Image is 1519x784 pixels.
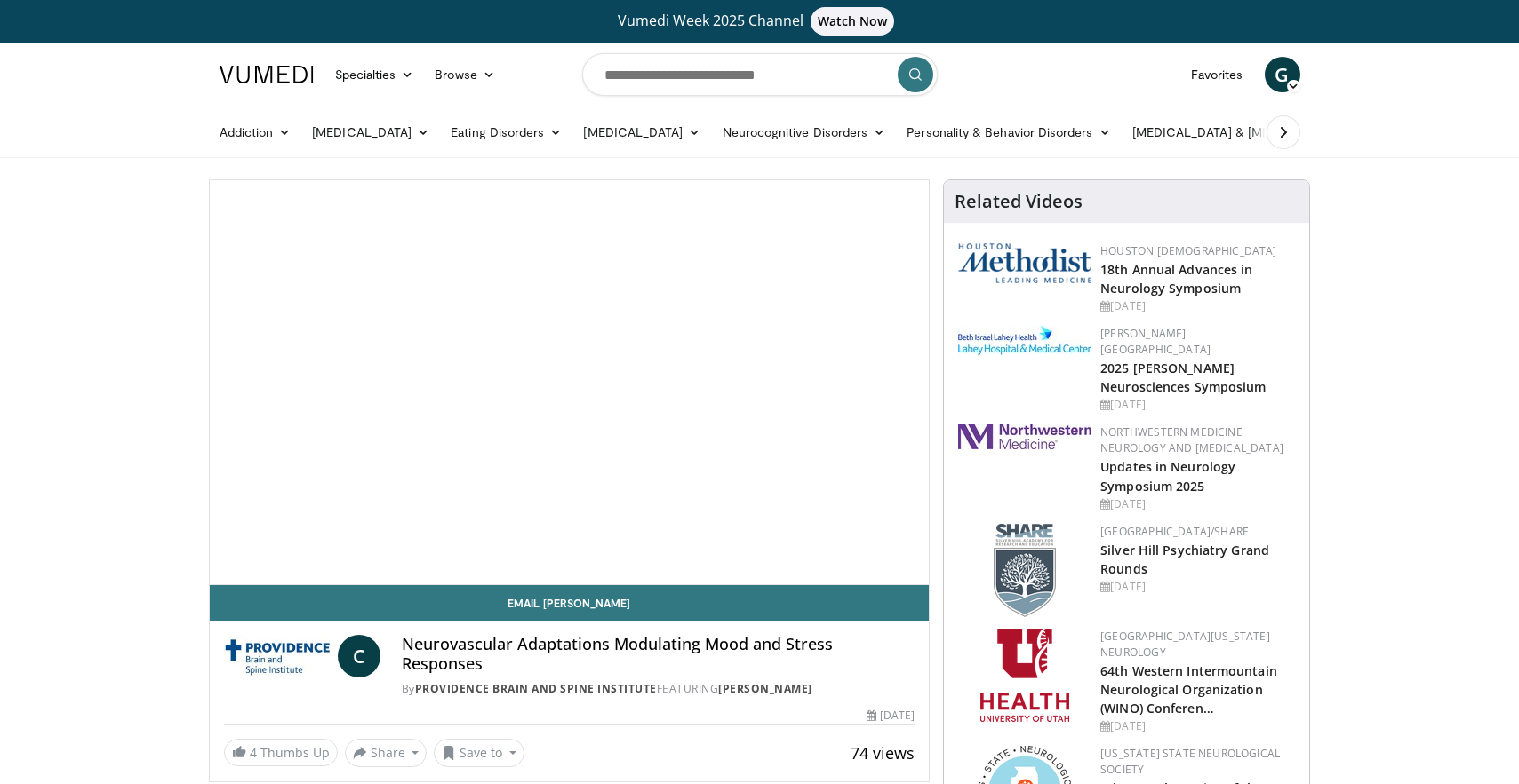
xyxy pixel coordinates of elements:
[338,635,380,677] a: C
[955,191,1083,212] h4: Related Videos
[896,115,1121,150] a: Personality & Behavior Disorders
[1100,243,1276,258] a: Houston [DEMOGRAPHIC_DATA]
[210,585,930,621] a: Email [PERSON_NAME]
[1100,360,1266,395] a: 2025 [PERSON_NAME] Neurosciences Symposium
[345,739,428,767] button: Share
[1100,662,1277,717] a: 64th Western Intermountain Neurological Organization (WINO) Conferen…
[434,739,524,767] button: Save to
[867,708,915,724] div: [DATE]
[224,635,331,677] img: Providence Brain and Spine Institute
[402,681,915,697] div: By FEATURING
[1122,115,1376,150] a: [MEDICAL_DATA] & [MEDICAL_DATA]
[980,629,1069,722] img: f6362829-b0a3-407d-a044-59546adfd345.png.150x105_q85_autocrop_double_scale_upscale_version-0.2.png
[994,524,1056,617] img: f8aaeb6d-318f-4fcf-bd1d-54ce21f29e87.png.150x105_q85_autocrop_double_scale_upscale_version-0.2.png
[1100,397,1295,413] div: [DATE]
[1265,57,1300,92] a: G
[1100,261,1252,297] a: 18th Annual Advances in Neurology Symposium
[958,326,1091,355] img: e7977282-282c-4444-820d-7cc2733560fd.jpg.150x105_q85_autocrop_double_scale_upscale_version-0.2.jpg
[1100,424,1283,455] a: Northwestern Medicine Neurology and [MEDICAL_DATA]
[718,681,812,696] a: [PERSON_NAME]
[424,57,506,92] a: Browse
[220,66,314,83] img: VuMedi Logo
[712,115,897,150] a: Neurocognitive Disorders
[1100,458,1235,494] a: Updates in Neurology Symposium 2025
[1100,524,1249,539] a: [GEOGRAPHIC_DATA]/SHARE
[582,53,938,96] input: Search topics, interventions
[1100,579,1295,595] div: [DATE]
[1100,542,1269,577] a: Silver Hill Psychiatry Grand Rounds
[224,739,338,766] a: 4 Thumbs Up
[440,115,572,150] a: Eating Disorders
[222,7,1298,36] a: Vumedi Week 2025 ChannelWatch Now
[250,744,257,761] span: 4
[1100,496,1295,512] div: [DATE]
[958,424,1091,449] img: 2a462fb6-9365-492a-ac79-3166a6f924d8.png.150x105_q85_autocrop_double_scale_upscale_version-0.2.jpg
[415,681,657,696] a: Providence Brain and Spine Institute
[301,115,440,150] a: [MEDICAL_DATA]
[1100,629,1270,660] a: [GEOGRAPHIC_DATA][US_STATE] Neurology
[324,57,425,92] a: Specialties
[1180,57,1254,92] a: Favorites
[402,635,915,673] h4: Neurovascular Adaptations Modulating Mood and Stress Responses
[210,180,930,585] video-js: Video Player
[209,115,302,150] a: Addiction
[1100,326,1211,357] a: [PERSON_NAME][GEOGRAPHIC_DATA]
[958,243,1091,283] img: 5e4488cc-e109-4a4e-9fd9-73bb9237ee91.png.150x105_q85_autocrop_double_scale_upscale_version-0.2.png
[811,7,895,36] span: Watch Now
[572,115,711,150] a: [MEDICAL_DATA]
[1100,718,1295,734] div: [DATE]
[1100,298,1295,314] div: [DATE]
[1100,746,1280,777] a: [US_STATE] State Neurological Society
[851,742,915,764] span: 74 views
